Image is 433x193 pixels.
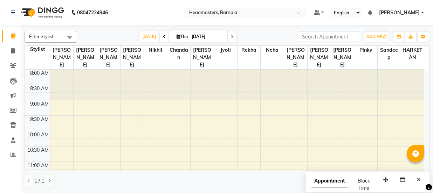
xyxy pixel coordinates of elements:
span: Rekha [238,46,261,55]
div: 9:00 AM [29,100,50,108]
img: logo [18,3,66,22]
span: Pinky [354,46,377,55]
div: 10:00 AM [26,131,50,138]
input: 2025-09-04 [190,31,225,42]
span: HARKETAN [401,46,424,62]
button: ADD NEW [364,32,389,42]
span: [PERSON_NAME] [308,46,331,69]
span: [DATE] [139,31,159,42]
div: 8:00 AM [29,70,50,77]
div: Stylist [25,46,50,53]
span: Sandeep [378,46,401,62]
span: [PERSON_NAME] [74,46,97,69]
iframe: chat widget [404,165,426,186]
span: [PERSON_NAME] [191,46,214,69]
span: [PERSON_NAME] [284,46,307,69]
span: [PERSON_NAME] [121,46,144,69]
div: 9:30 AM [29,116,50,123]
b: 08047224946 [77,3,108,22]
div: 8:30 AM [29,85,50,92]
span: Appointment [311,175,348,187]
span: [PERSON_NAME] [50,46,74,69]
span: ADD NEW [366,34,387,39]
span: [PERSON_NAME] [97,46,120,69]
span: Chandan [167,46,190,62]
span: [PERSON_NAME] [379,9,420,16]
span: Nikhil [144,46,167,55]
div: 10:30 AM [26,146,50,154]
span: Neha [261,46,284,55]
span: Block Time [358,178,370,191]
div: 11:00 AM [26,162,50,169]
span: Thu [175,34,190,39]
input: Search Appointment [299,31,360,42]
span: Jyoti [214,46,237,55]
span: Filter Stylist [29,34,54,39]
span: 1 / 1 [34,177,44,185]
span: [PERSON_NAME] [331,46,354,69]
